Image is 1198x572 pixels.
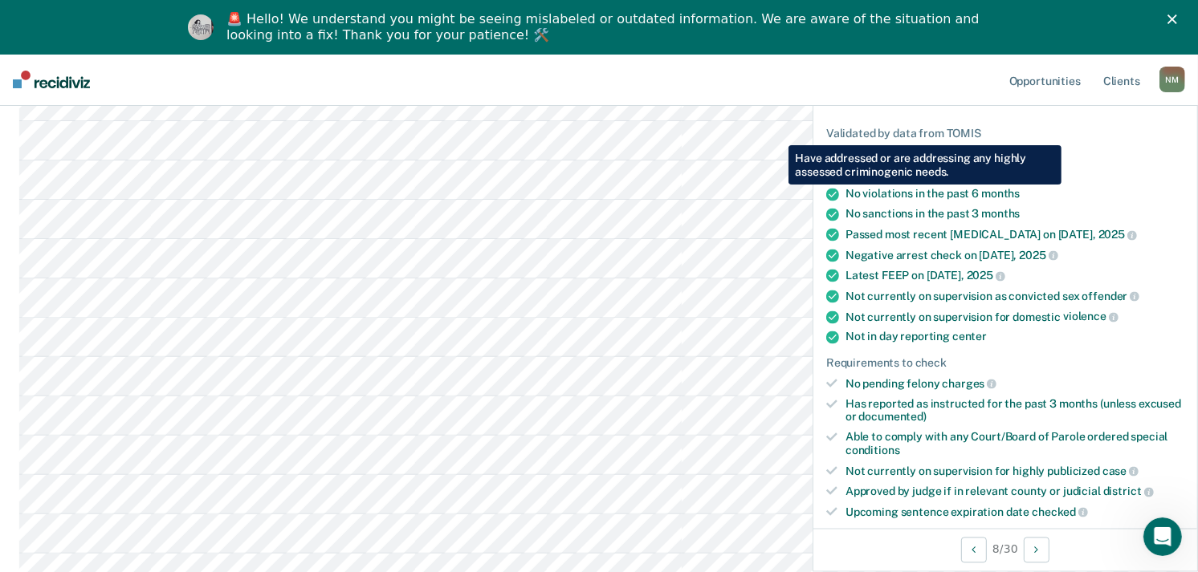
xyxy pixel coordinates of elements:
div: Not in day reporting [846,331,1184,344]
span: charges [943,377,997,390]
div: Validated by data from TOMIS [826,127,1184,140]
span: 2025 [967,270,1005,282]
div: Not currently on supervision as convicted sex [846,289,1184,303]
span: district [1103,485,1154,498]
span: checked [1032,505,1088,518]
div: Able to comply with any Court/Board of Parole ordered special [846,431,1184,458]
span: months [981,188,1020,201]
div: Not currently on supervision for highly publicized [846,464,1184,478]
img: Recidiviz [13,71,90,88]
span: 2025 [1098,228,1137,241]
span: 2025 [1019,249,1057,262]
div: No violations in the past 6 [846,188,1184,201]
div: Not currently on supervision for domestic [846,310,1184,324]
span: documented) [859,411,927,424]
div: N M [1159,67,1185,92]
a: Opportunities [1006,54,1084,105]
div: Has at least one high need domain [846,147,1184,161]
div: No sanctions in the past 3 [846,208,1184,221]
div: Upcoming sentence expiration date [846,505,1184,519]
span: conditions [846,444,900,456]
div: Negative arrest check on [DATE], [846,248,1184,262]
button: Previous Opportunity [961,537,987,562]
span: violence [1063,310,1119,323]
div: On Low supervision level for 6+ [846,168,1184,181]
div: Passed most recent [MEDICAL_DATA] on [DATE], [846,228,1184,242]
img: Profile image for Kim [188,14,214,40]
button: Next Opportunity [1024,537,1049,562]
span: offender [1082,290,1140,302]
div: 8 / 30 [813,528,1197,570]
span: months [1008,168,1046,181]
div: 🚨 Hello! We understand you might be seeing mislabeled or outdated information. We are aware of th... [226,11,984,43]
div: Approved by judge if in relevant county or judicial [846,485,1184,499]
div: Latest FEEP on [DATE], [846,269,1184,283]
a: Clients [1100,54,1143,105]
div: Close [1167,14,1184,24]
iframe: Intercom live chat [1143,517,1182,556]
span: case [1102,464,1139,477]
div: Has reported as instructed for the past 3 months (unless excused or [846,397,1184,424]
span: months [981,208,1020,221]
span: center [952,331,987,343]
div: No pending felony [846,376,1184,391]
div: Requirements to check [826,357,1184,371]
